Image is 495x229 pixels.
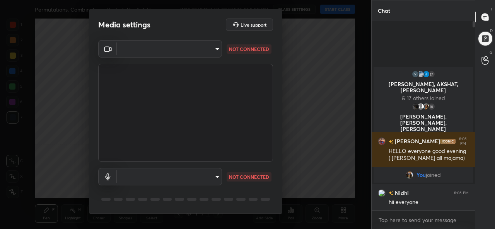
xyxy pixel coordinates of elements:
h2: Media settings [98,20,150,30]
img: 3 [417,70,425,78]
h5: Live support [241,22,266,27]
div: hii everyone [389,198,469,206]
p: D [490,28,493,34]
img: e74bc0d84242498f839c6848c9615443.png [378,137,386,145]
img: 3 [378,189,386,197]
p: G [490,49,493,55]
div: 8:05 PM [454,191,469,195]
p: Chat [372,0,396,21]
p: [PERSON_NAME], [PERSON_NAME], [PERSON_NAME] [378,114,468,132]
img: no-rating-badge.077c3623.svg [389,140,393,144]
p: NOT CONNECTED [229,46,269,53]
img: no-rating-badge.077c3623.svg [389,191,393,195]
div: HELLO everyone good evening ( [PERSON_NAME] all majama) [389,148,469,162]
h6: Nidhi [393,189,409,197]
img: 58ccc2c018d94b0984cd98826217ed62.jpg [422,103,430,110]
div: 8:05 PM [457,137,469,146]
p: NOT CONNECTED [229,173,269,180]
div: 16 [428,103,435,110]
p: [PERSON_NAME], AKSHAT, [PERSON_NAME] [378,81,468,93]
h6: [PERSON_NAME] [393,137,440,146]
div: grid [372,66,475,211]
img: bea1741e89294f40bf49ecb75069fcef.82553847_3 [411,70,419,78]
img: default.png [417,103,425,110]
img: 3 [422,70,430,78]
p: T [490,6,493,12]
div: ​ [117,168,222,185]
span: joined [426,172,441,178]
span: You [416,172,426,178]
div: 17 [428,70,435,78]
img: iconic-dark.1390631f.png [440,139,456,144]
img: 8ea95a487823475697deb8a2b0a2b413.jpg [406,171,413,179]
div: ​ [117,40,222,58]
img: 76fa103526f5446992a297a972f85e1e.jpg [411,103,419,110]
p: & 17 others joined [378,95,468,101]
